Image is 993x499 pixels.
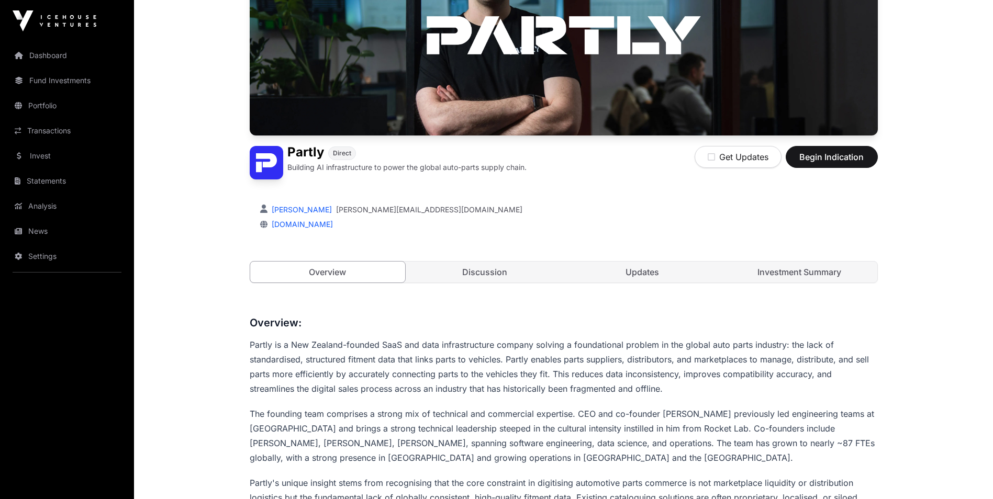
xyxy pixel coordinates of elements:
iframe: Chat Widget [941,449,993,499]
a: Investment Summary [722,262,877,282]
a: Settings [8,245,126,268]
a: Fund Investments [8,69,126,92]
a: Discussion [407,262,563,282]
a: [PERSON_NAME] [270,205,332,214]
button: Get Updates [695,146,782,168]
a: Dashboard [8,44,126,67]
p: The founding team comprises a strong mix of technical and commercial expertise. CEO and co-founde... [250,406,878,465]
h1: Partly [287,146,324,160]
a: News [8,220,126,243]
h3: Overview: [250,314,878,331]
button: Begin Indication [786,146,878,168]
a: Transactions [8,119,126,142]
span: Begin Indication [799,151,865,163]
p: Partly is a New Zealand-founded SaaS and data infrastructure company solving a foundational probl... [250,337,878,396]
a: Overview [250,261,406,283]
nav: Tabs [250,262,877,282]
a: Statements [8,169,126,192]
a: Analysis [8,195,126,218]
a: [PERSON_NAME][EMAIL_ADDRESS][DOMAIN_NAME] [336,205,522,215]
p: Building AI infrastructure to power the global auto-parts supply chain. [287,162,527,173]
img: Partly [250,146,283,179]
a: Portfolio [8,94,126,117]
a: Invest [8,144,126,167]
a: Begin Indication [786,156,878,167]
a: Updates [565,262,720,282]
img: Icehouse Ventures Logo [13,10,96,31]
a: [DOMAIN_NAME] [267,220,333,229]
span: Direct [333,149,351,157]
